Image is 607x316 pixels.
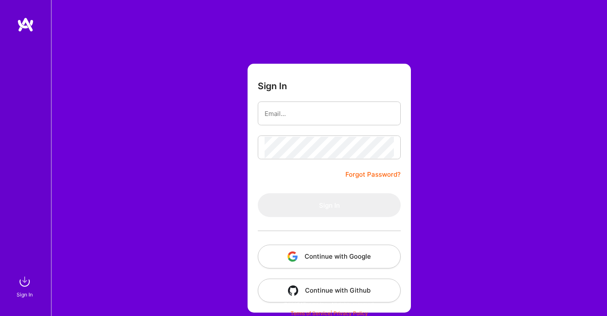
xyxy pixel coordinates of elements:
div: © 2025 ATeams Inc., All rights reserved. [51,293,607,315]
button: Sign In [258,193,401,217]
img: icon [288,285,298,296]
h3: Sign In [258,81,287,91]
input: Email... [265,103,394,124]
img: sign in [16,273,33,290]
img: icon [288,251,298,262]
button: Continue with Github [258,279,401,302]
div: Sign In [17,290,33,299]
a: Forgot Password? [345,169,401,180]
img: logo [17,17,34,32]
button: Continue with Google [258,245,401,268]
a: sign inSign In [18,273,33,299]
